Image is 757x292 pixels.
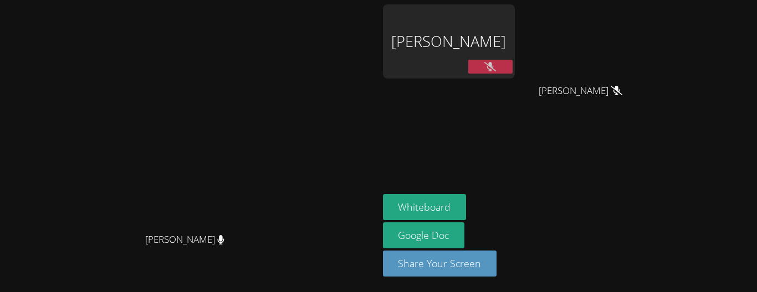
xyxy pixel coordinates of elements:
[383,194,467,220] button: Whiteboard
[383,251,497,277] button: Share Your Screen
[383,222,465,248] a: Google Doc
[539,83,622,99] span: [PERSON_NAME]
[383,4,515,79] div: [PERSON_NAME]
[145,232,224,248] span: [PERSON_NAME]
